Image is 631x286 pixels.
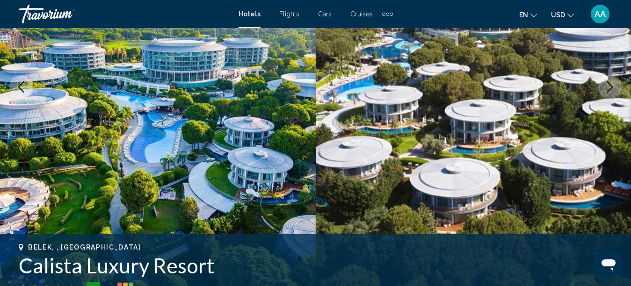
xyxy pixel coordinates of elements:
[19,253,612,278] h1: Calista Luxury Resort
[279,10,299,18] a: Flights
[551,8,574,21] button: Change currency
[9,75,33,99] button: Previous image
[598,75,622,99] button: Next image
[318,10,332,18] a: Cars
[594,249,624,279] iframe: Кнопка запуска окна обмена сообщениями
[588,4,612,24] button: User Menu
[519,8,537,21] button: Change language
[19,5,229,23] a: Travorium
[519,11,528,19] span: en
[551,11,565,19] span: USD
[350,10,373,18] a: Cruises
[382,7,393,21] button: Extra navigation items
[28,243,141,251] span: Belek, , [GEOGRAPHIC_DATA]
[239,10,261,18] a: Hotels
[595,9,606,19] span: AA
